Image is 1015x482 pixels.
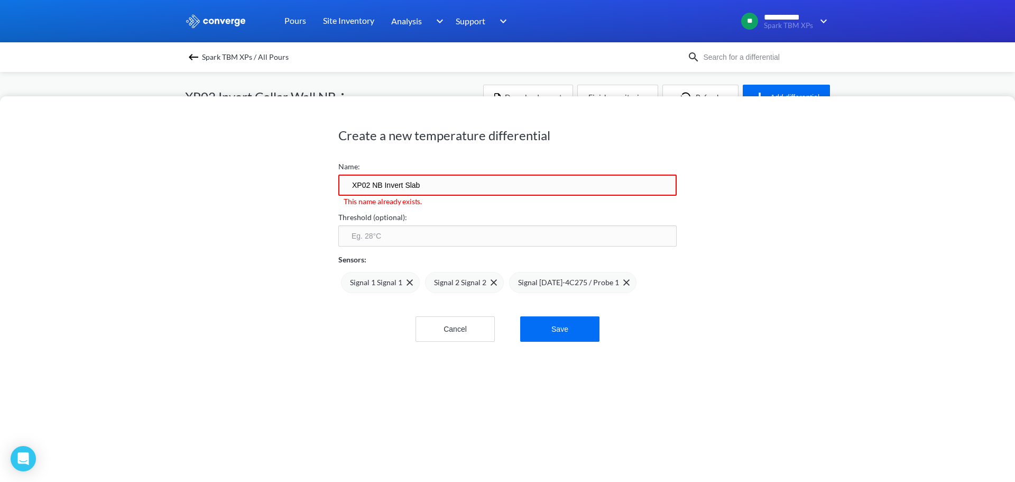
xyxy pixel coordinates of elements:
[491,279,497,286] img: close-icon.svg
[429,15,446,28] img: downArrow.svg
[391,14,422,28] span: Analysis
[185,14,246,28] img: logo_ewhite.svg
[338,161,677,172] label: Name:
[416,316,495,342] button: Cancel
[338,196,682,207] span: This name already exists.
[687,51,700,63] img: icon-search.svg
[187,51,200,63] img: backspace.svg
[350,277,402,288] span: Signal 1 Signal 1
[813,15,830,28] img: downArrow.svg
[493,15,510,28] img: downArrow.svg
[11,446,36,471] div: Open Intercom Messenger
[456,14,485,28] span: Support
[518,277,619,288] span: Signal [DATE]-4C275 / Probe 1
[338,212,677,223] label: Threshold (optional):
[520,316,599,342] button: Save
[434,277,486,288] span: Signal 2 Signal 2
[764,22,813,30] span: Spark TBM XPs
[407,279,413,286] img: close-icon.svg
[338,225,677,247] input: Eg. 28°C
[338,127,677,144] h1: Create a new temperature differential
[623,279,630,286] img: close-icon.svg
[338,254,366,266] p: Sensors:
[202,50,289,65] span: Spark TBM XPs / All Pours
[338,175,677,196] input: Eg. TempDiff Deep Pour Basement C1sX
[700,51,828,63] input: Search for a differential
